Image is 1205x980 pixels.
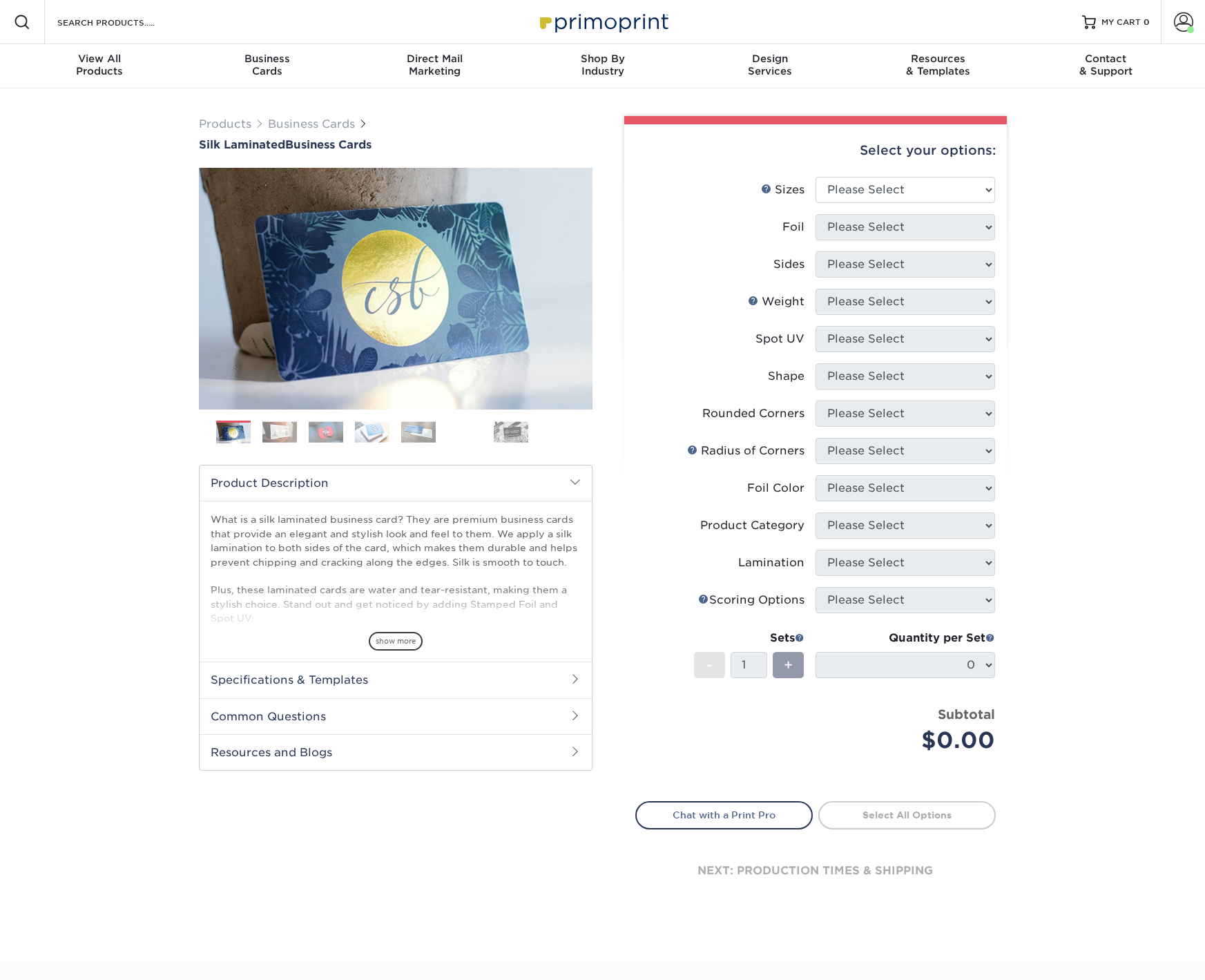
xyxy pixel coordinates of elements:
span: Shop By [519,52,686,65]
img: Business Cards 07 [494,421,528,443]
div: & Support [1022,52,1190,77]
span: View All [16,52,184,65]
div: Select your options: [635,124,996,177]
div: & Templates [854,52,1022,77]
img: Business Cards 02 [262,421,297,443]
div: Scoring Options [698,592,804,608]
div: Sizes [761,182,804,198]
h2: Resources and Blogs [200,734,592,770]
div: Quantity per Set [816,630,995,646]
img: Silk Laminated 01 [199,92,592,486]
span: Resources [854,52,1022,65]
div: Rounded Corners [702,405,804,422]
a: Silk LaminatedBusiness Cards [199,138,592,151]
span: Silk Laminated [199,138,285,151]
div: Sides [773,256,804,273]
div: Foil Color [747,480,804,497]
a: Shop ByIndustry [519,44,686,88]
span: show more [369,632,423,651]
div: Spot UV [755,331,804,347]
div: next: production times & shipping [635,829,996,912]
span: Direct Mail [351,52,519,65]
img: Business Cards 08 [540,415,575,450]
strong: Subtotal [938,707,995,722]
div: Cards [183,52,351,77]
span: Business [183,52,351,65]
span: + [784,655,793,675]
h2: Product Description [200,465,592,501]
div: Products [16,52,184,77]
a: Contact& Support [1022,44,1190,88]
p: What is a silk laminated business card? They are premium business cards that provide an elegant a... [211,512,581,738]
img: Business Cards 06 [447,415,482,450]
div: Lamination [738,555,804,571]
div: Shape [768,368,804,385]
img: Business Cards 04 [355,421,389,443]
h1: Business Cards [199,138,592,151]
input: SEARCH PRODUCTS..... [56,14,191,30]
div: Radius of Corners [687,443,804,459]
div: Sets [694,630,804,646]
a: Select All Options [818,801,996,829]
a: Chat with a Print Pro [635,801,813,829]
div: $0.00 [826,724,995,757]
a: Products [199,117,251,131]
div: Product Category [700,517,804,534]
img: Primoprint [534,7,672,37]
img: Business Cards 03 [309,421,343,443]
span: Design [686,52,854,65]
div: Foil [782,219,804,236]
div: Marketing [351,52,519,77]
a: Direct MailMarketing [351,44,519,88]
h2: Common Questions [200,698,592,734]
span: - [706,655,713,675]
a: View AllProducts [16,44,184,88]
h2: Specifications & Templates [200,662,592,698]
div: Weight [748,294,804,310]
span: 0 [1144,17,1150,27]
a: DesignServices [686,44,854,88]
a: Resources& Templates [854,44,1022,88]
a: BusinessCards [183,44,351,88]
a: Business Cards [268,117,355,131]
div: Services [686,52,854,77]
div: Industry [519,52,686,77]
img: Business Cards 05 [401,421,436,443]
span: MY CART [1101,17,1141,28]
span: Contact [1022,52,1190,65]
img: Business Cards 01 [216,416,251,450]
